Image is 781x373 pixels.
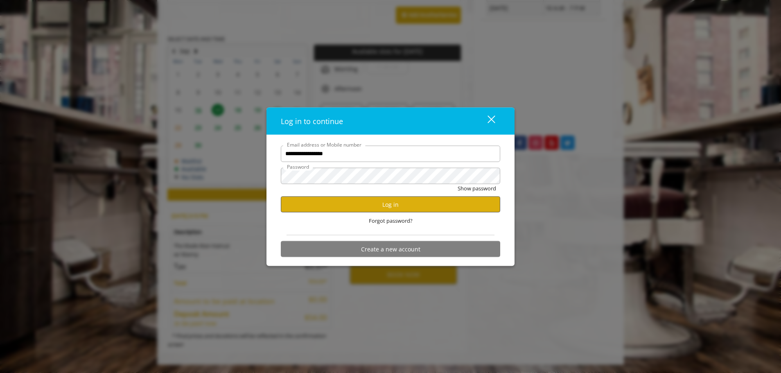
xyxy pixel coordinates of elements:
span: Log in to continue [281,116,343,126]
button: Show password [458,184,496,192]
input: Email address or Mobile number [281,145,500,162]
div: close dialog [478,115,494,127]
button: Log in [281,197,500,212]
span: Forgot password? [369,217,413,225]
button: Create a new account [281,241,500,257]
label: Password [283,163,313,170]
input: Password [281,167,500,184]
button: close dialog [472,113,500,129]
label: Email address or Mobile number [283,140,366,148]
